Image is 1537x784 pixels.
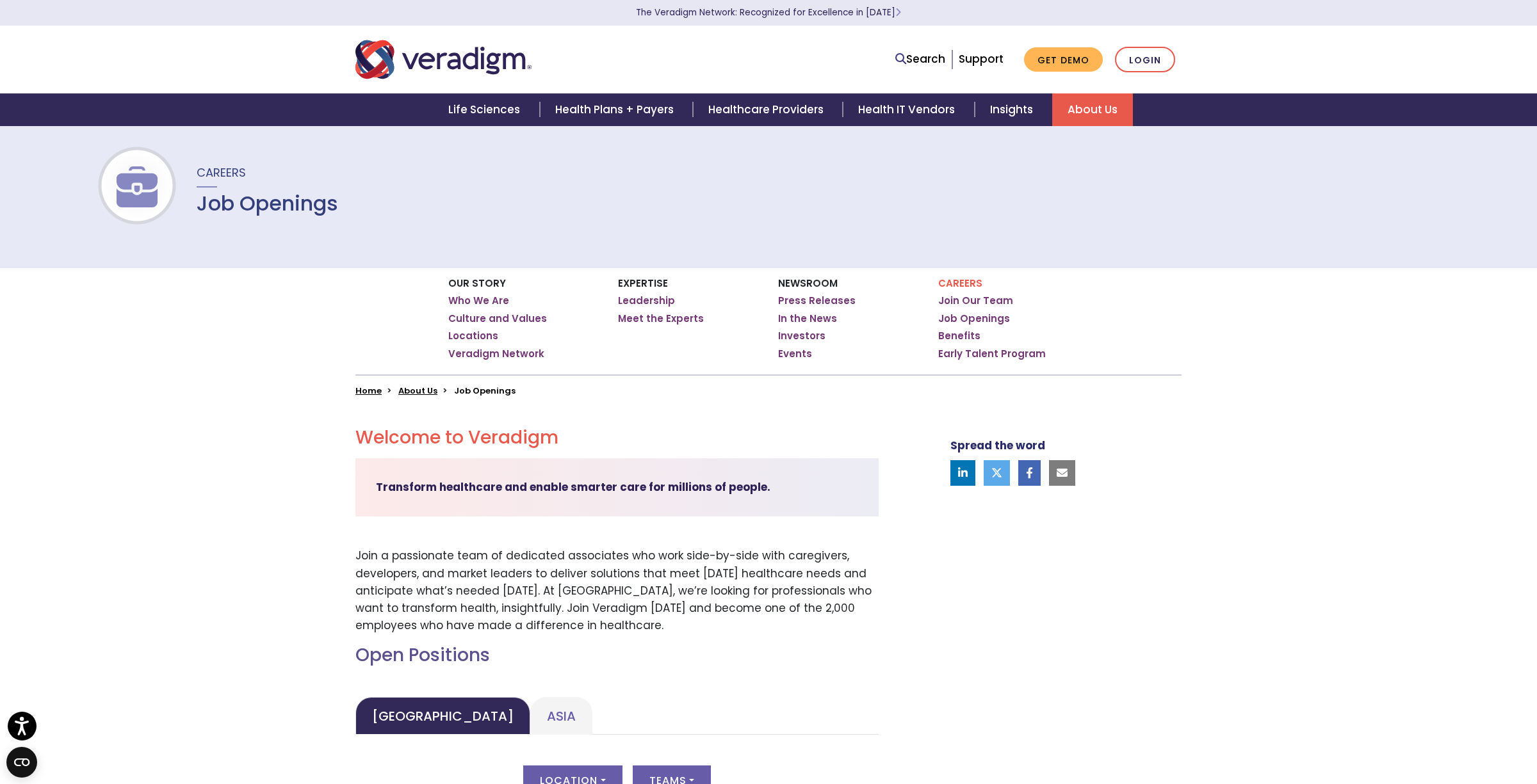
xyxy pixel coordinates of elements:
a: Investors [778,330,825,342]
a: In the News [778,312,837,325]
a: Asia [530,697,592,735]
a: Healthcare Providers [693,93,843,126]
a: Join Our Team [938,294,1013,307]
p: Join a passionate team of dedicated associates who work side-by-side with caregivers, developers,... [355,547,879,634]
a: Meet the Experts [618,312,704,325]
a: Home [355,385,382,397]
a: Life Sciences [433,93,539,126]
a: Early Talent Program [938,348,1046,360]
strong: Spread the word [950,438,1045,453]
a: Culture and Values [448,312,547,325]
h2: Welcome to Veradigm [355,427,879,449]
h1: Job Openings [197,191,338,216]
a: Veradigm Network [448,348,544,360]
a: Benefits [938,330,980,342]
a: The Veradigm Network: Recognized for Excellence in [DATE]Learn More [636,6,901,19]
h2: Open Positions [355,644,879,666]
span: Careers [197,164,246,180]
a: Insights [975,93,1052,126]
a: Who We Are [448,294,509,307]
a: Job Openings [938,312,1010,325]
a: About Us [398,385,437,397]
strong: Transform healthcare and enable smarter care for millions of people. [376,479,770,495]
a: Locations [448,330,498,342]
span: Learn More [895,6,901,19]
a: Support [959,51,1004,67]
a: Events [778,348,812,360]
img: Veradigm logo [355,38,532,81]
a: Get Demo [1024,47,1103,72]
button: Open CMP widget [6,747,37,778]
a: [GEOGRAPHIC_DATA] [355,697,530,735]
a: Leadership [618,294,675,307]
a: Login [1115,47,1175,73]
a: Health Plans + Payers [540,93,693,126]
a: Search [895,51,945,68]
a: About Us [1052,93,1133,126]
a: Health IT Vendors [843,93,974,126]
a: Press Releases [778,294,856,307]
